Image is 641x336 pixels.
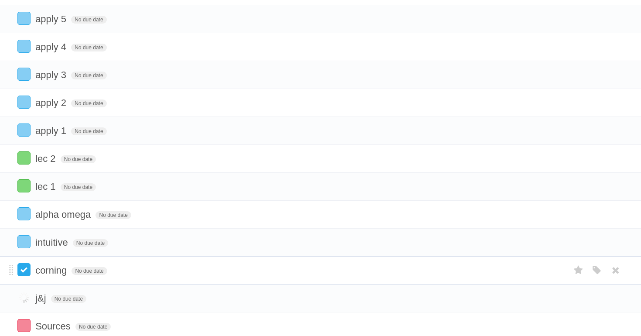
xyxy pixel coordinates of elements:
span: apply 2 [35,97,68,108]
label: Done [17,40,31,53]
span: apply 1 [35,125,68,136]
span: lec 1 [35,181,58,192]
label: Done [17,12,31,25]
span: No due date [71,44,106,51]
span: alpha omega [35,209,93,220]
label: Done [17,263,31,276]
span: lec 2 [35,153,58,164]
span: No due date [75,323,111,331]
label: Star task [570,263,587,278]
span: No due date [71,16,106,24]
label: Done [17,291,31,304]
span: corning [35,265,69,276]
label: Done [17,68,31,81]
span: apply 3 [35,69,68,80]
span: No due date [73,239,108,247]
span: apply 5 [35,14,68,24]
label: Done [17,235,31,248]
label: Done [17,207,31,220]
label: Done [17,179,31,192]
label: Done [17,319,31,332]
span: No due date [71,72,106,79]
label: Done [17,123,31,137]
span: No due date [72,267,107,275]
span: No due date [71,99,106,107]
label: Done [17,96,31,109]
span: No due date [71,127,106,135]
span: No due date [61,183,96,191]
span: No due date [61,155,96,163]
label: Done [17,151,31,165]
span: No due date [95,211,131,219]
span: intuitive [35,237,70,248]
span: apply 4 [35,41,68,52]
span: Sources [35,321,73,332]
span: j&j [35,293,48,304]
span: No due date [51,295,86,303]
